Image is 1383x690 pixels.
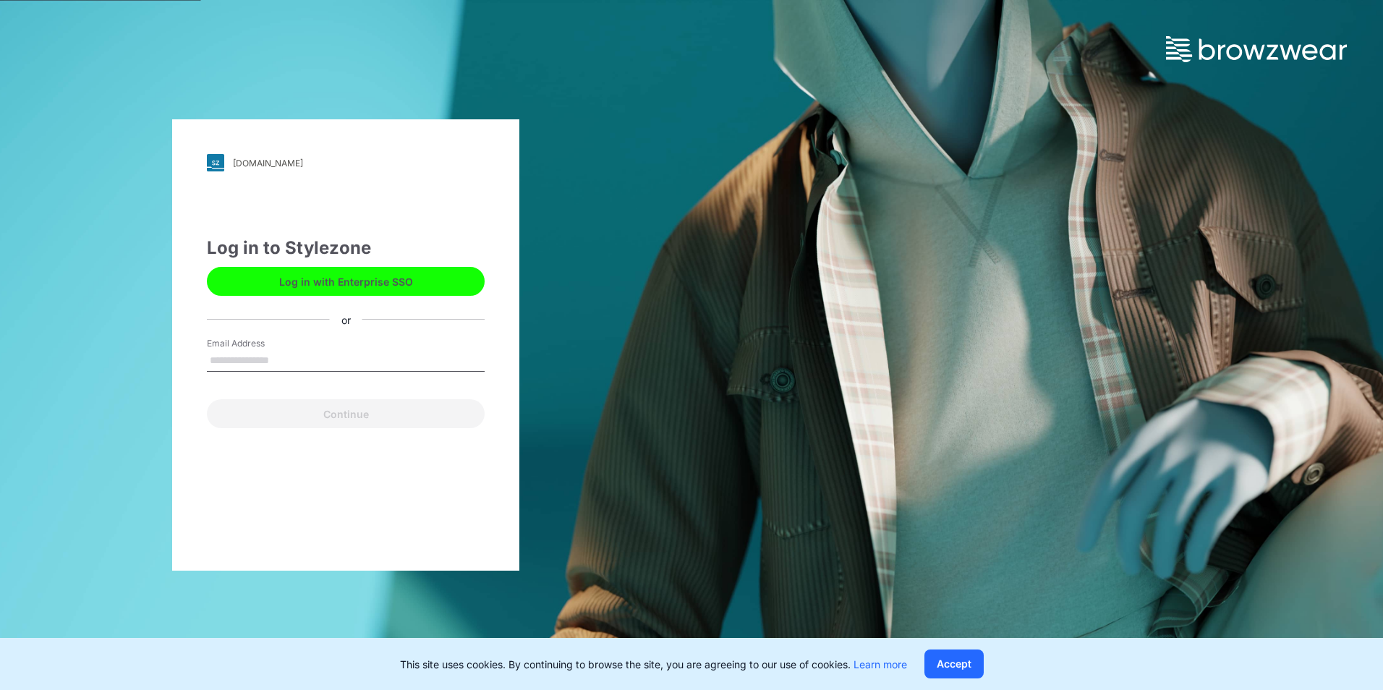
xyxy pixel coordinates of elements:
a: Learn more [854,658,907,670]
img: browzwear-logo.73288ffb.svg [1166,36,1347,62]
div: or [330,312,362,327]
img: svg+xml;base64,PHN2ZyB3aWR0aD0iMjgiIGhlaWdodD0iMjgiIHZpZXdCb3g9IjAgMCAyOCAyOCIgZmlsbD0ibm9uZSIgeG... [207,154,224,171]
p: This site uses cookies. By continuing to browse the site, you are agreeing to our use of cookies. [400,657,907,672]
button: Log in with Enterprise SSO [207,267,485,296]
div: Log in to Stylezone [207,235,485,261]
label: Email Address [207,337,308,350]
div: [DOMAIN_NAME] [233,158,303,169]
a: [DOMAIN_NAME] [207,154,485,171]
button: Accept [924,649,984,678]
